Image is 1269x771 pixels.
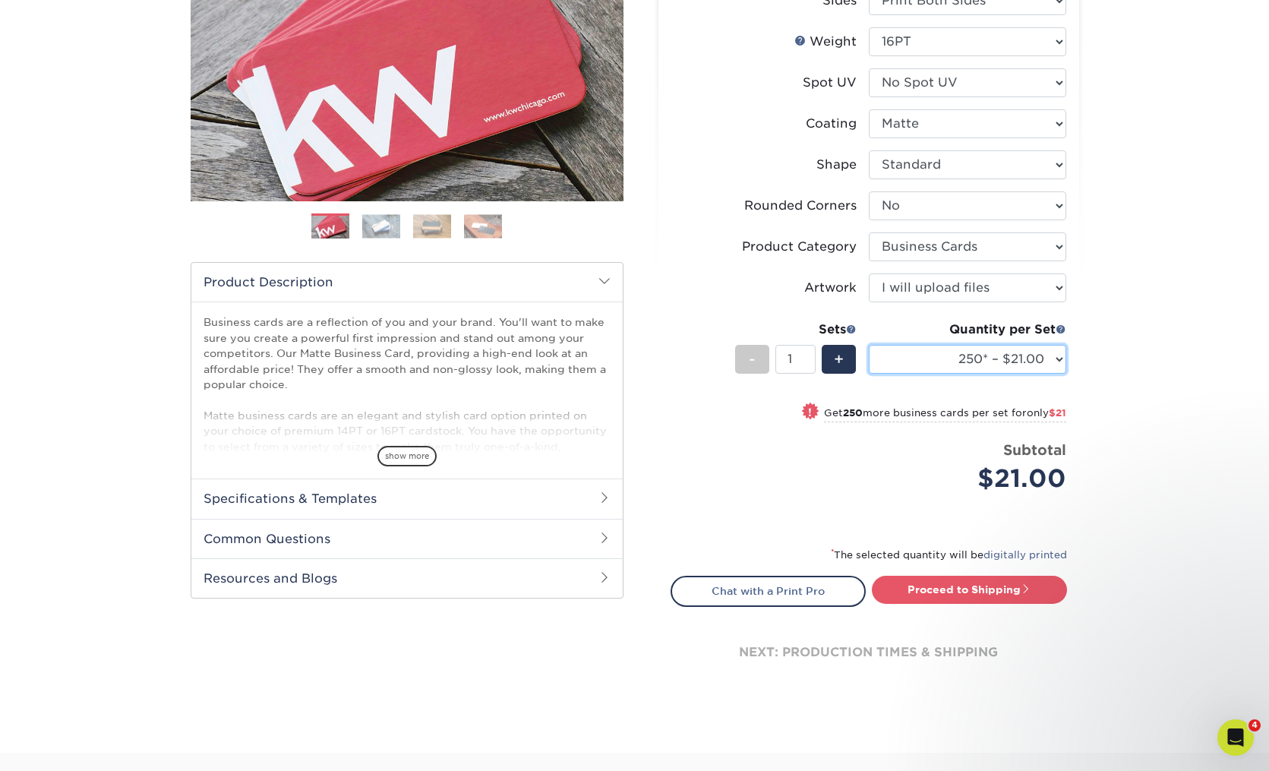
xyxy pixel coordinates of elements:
span: 4 [1248,719,1261,732]
div: next: production times & shipping [671,607,1067,698]
div: Weight [794,33,857,51]
div: Quantity per Set [869,321,1066,339]
a: Chat with a Print Pro [671,576,866,606]
span: show more [377,446,437,466]
span: only [1027,407,1066,419]
span: $21 [1049,407,1066,419]
p: Business cards are a reflection of you and your brand. You'll want to make sure you create a powe... [204,314,611,531]
span: + [834,348,844,371]
div: $21.00 [880,460,1066,497]
img: Business Cards 02 [362,214,400,238]
strong: 250 [843,407,863,419]
h2: Common Questions [191,519,623,558]
div: Spot UV [803,74,857,92]
a: digitally printed [983,549,1067,561]
small: The selected quantity will be [831,549,1067,561]
h2: Product Description [191,263,623,302]
h2: Resources and Blogs [191,558,623,598]
div: Artwork [804,279,857,297]
span: - [749,348,756,371]
div: Sets [735,321,857,339]
small: Get more business cards per set for [824,407,1066,422]
iframe: Intercom live chat [1217,719,1254,756]
span: ! [808,404,812,420]
div: Shape [816,156,857,174]
a: Proceed to Shipping [872,576,1067,603]
strong: Subtotal [1003,441,1066,458]
h2: Specifications & Templates [191,479,623,518]
div: Product Category [742,238,857,256]
img: Business Cards 03 [413,214,451,238]
div: Coating [806,115,857,133]
img: Business Cards 04 [464,214,502,238]
img: Business Cards 01 [311,208,349,246]
div: Rounded Corners [744,197,857,215]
